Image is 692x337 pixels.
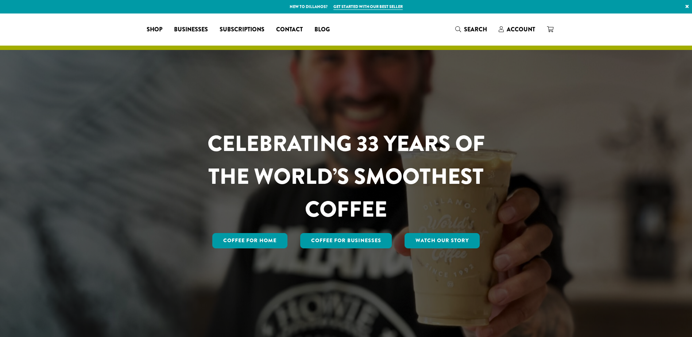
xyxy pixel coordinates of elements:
a: Get started with our best seller [333,4,403,10]
span: Search [464,25,487,34]
a: Coffee For Businesses [300,233,392,248]
h1: CELEBRATING 33 YEARS OF THE WORLD’S SMOOTHEST COFFEE [186,127,506,226]
a: Watch Our Story [405,233,480,248]
a: Search [449,23,493,35]
span: Subscriptions [220,25,264,34]
span: Blog [314,25,330,34]
a: Coffee for Home [212,233,287,248]
a: Shop [141,24,168,35]
span: Contact [276,25,303,34]
span: Businesses [174,25,208,34]
span: Shop [147,25,162,34]
span: Account [507,25,535,34]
